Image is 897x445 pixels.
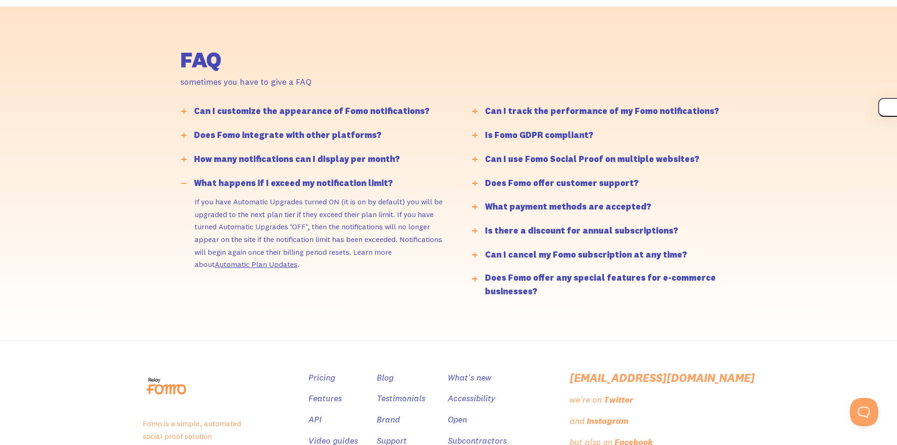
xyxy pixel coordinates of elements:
div: Can I use Fomo Social Proof on multiple websites? [485,153,699,166]
a: Blog [377,371,394,385]
a: Open [448,413,467,427]
div: Can I cancel my Fomo subscription at any time? [485,248,687,262]
a: [EMAIL_ADDRESS][DOMAIN_NAME] [570,371,755,385]
a: Brand [377,413,400,427]
a: API [308,413,322,427]
div: What happens if I exceed my notification limit? [194,177,393,190]
div: Can I track the performance of my Fomo notifications? [485,105,719,118]
div: we're on [570,393,602,407]
a: Accessibility [448,392,495,405]
div: and [570,414,585,428]
div: Can I customize the appearance of Fomo notifications? [194,105,429,118]
div: Does Fomo offer customer support? [485,177,638,190]
div: What payment methods are accepted? [485,200,651,214]
a: Automatic Plan Updates [215,259,298,269]
h2: FAQ [180,49,576,71]
a: Features [308,392,342,405]
a: Testimonials [377,392,425,405]
iframe: Toggle Customer Support [850,398,878,426]
div: Instagram [587,414,629,428]
div: sometimes you have to give a FAQ [180,75,576,89]
div: Does Fomo offer any special features for e-commerce businesses? [485,271,743,299]
a: Instagram [587,414,630,428]
div: Twitter [604,393,633,407]
p: If you have Automatic Upgrades turned ON (it is on by default) you will be upgraded to the next p... [194,195,446,271]
div: How many notifications can I display per month? [194,153,400,166]
div: Is Fomo GDPR compliant? [485,129,593,142]
a: What's new [448,371,492,385]
a: Twitter [604,393,635,407]
div: Is there a discount for annual subscriptions? [485,224,678,238]
a: Pricing [308,371,335,385]
div: Does Fomo integrate with other platforms? [194,129,381,142]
